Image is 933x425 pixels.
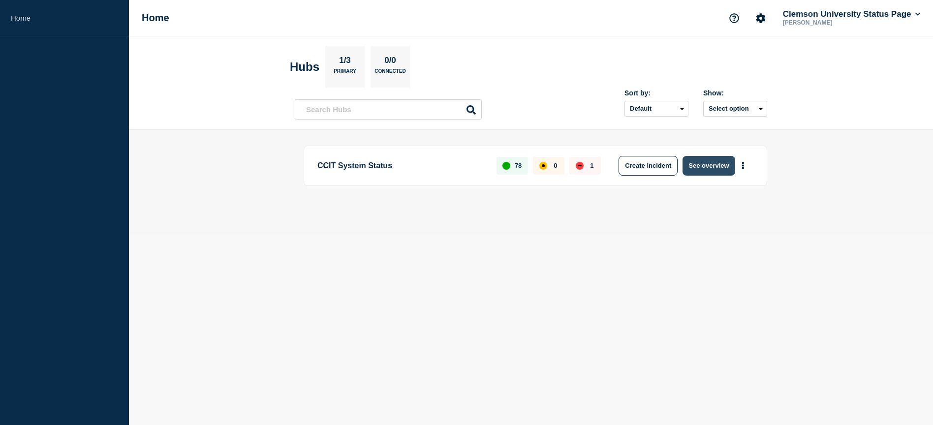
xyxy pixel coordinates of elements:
[142,12,169,24] h1: Home
[317,156,485,176] p: CCIT System Status
[381,56,400,68] p: 0/0
[619,156,678,176] button: Create incident
[624,89,688,97] div: Sort by:
[781,9,922,19] button: Clemson University Status Page
[750,8,771,29] button: Account settings
[515,162,522,169] p: 78
[781,19,883,26] p: [PERSON_NAME]
[624,101,688,117] select: Sort by
[336,56,355,68] p: 1/3
[295,99,482,120] input: Search Hubs
[502,162,510,170] div: up
[290,60,319,74] h2: Hubs
[576,162,584,170] div: down
[554,162,557,169] p: 0
[703,89,767,97] div: Show:
[703,101,767,117] button: Select option
[374,68,405,79] p: Connected
[334,68,356,79] p: Primary
[737,156,749,175] button: More actions
[539,162,547,170] div: affected
[683,156,735,176] button: See overview
[724,8,745,29] button: Support
[590,162,593,169] p: 1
